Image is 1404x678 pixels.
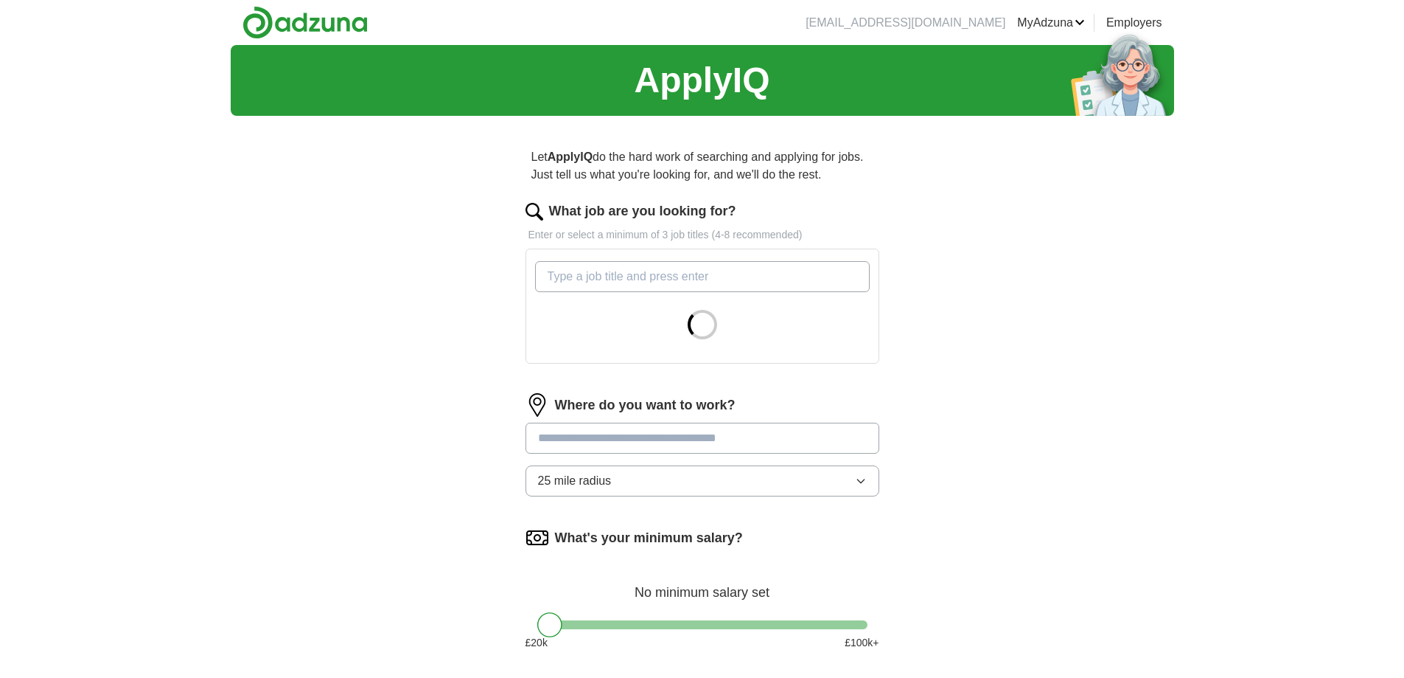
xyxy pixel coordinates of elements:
img: salary.png [525,526,549,550]
span: £ 100 k+ [845,635,879,651]
p: Let do the hard work of searching and applying for jobs. Just tell us what you're looking for, an... [525,142,879,190]
strong: ApplyIQ [548,151,593,163]
img: location.png [525,393,549,417]
h1: ApplyIQ [634,54,769,107]
label: What job are you looking for? [549,201,736,221]
button: 25 mile radius [525,466,879,497]
label: Where do you want to work? [555,395,736,415]
label: What's your minimum salary? [555,528,743,548]
input: Type a job title and press enter [535,261,870,292]
span: 25 mile radius [538,472,612,490]
img: Adzuna logo [242,6,368,39]
li: [EMAIL_ADDRESS][DOMAIN_NAME] [806,14,1005,32]
a: Employers [1106,14,1162,32]
img: search.png [525,203,543,221]
div: No minimum salary set [525,567,879,603]
a: MyAdzuna [1017,14,1085,32]
span: £ 20 k [525,635,548,651]
p: Enter or select a minimum of 3 job titles (4-8 recommended) [525,227,879,243]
